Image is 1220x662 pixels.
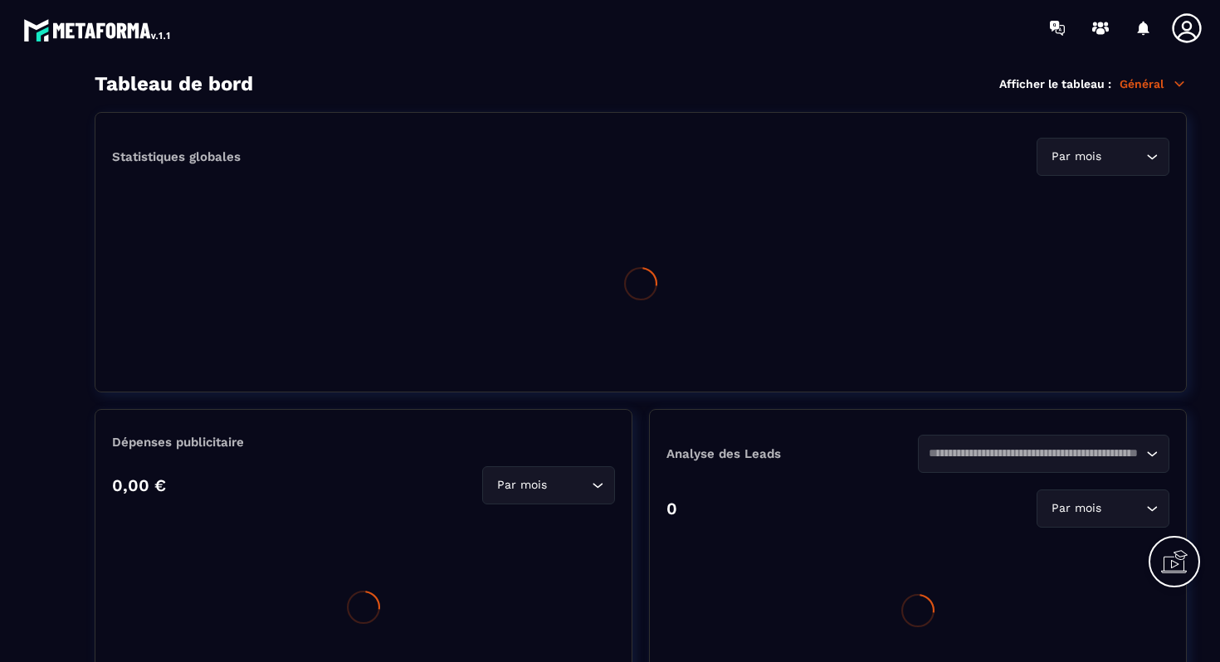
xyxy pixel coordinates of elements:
p: 0,00 € [112,475,166,495]
div: Search for option [1037,489,1169,528]
span: Par mois [493,476,550,494]
span: Par mois [1047,148,1105,166]
p: Général [1120,76,1187,91]
input: Search for option [929,445,1142,463]
p: Afficher le tableau : [999,77,1111,90]
span: Par mois [1047,499,1105,518]
img: logo [23,15,173,45]
p: Statistiques globales [112,149,241,164]
input: Search for option [1105,499,1142,518]
p: 0 [666,499,677,518]
div: Search for option [918,435,1169,473]
div: Search for option [1037,138,1169,176]
input: Search for option [550,476,588,494]
input: Search for option [1105,148,1142,166]
p: Dépenses publicitaire [112,435,615,450]
p: Analyse des Leads [666,446,918,461]
div: Search for option [482,466,615,504]
h3: Tableau de bord [95,72,253,95]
